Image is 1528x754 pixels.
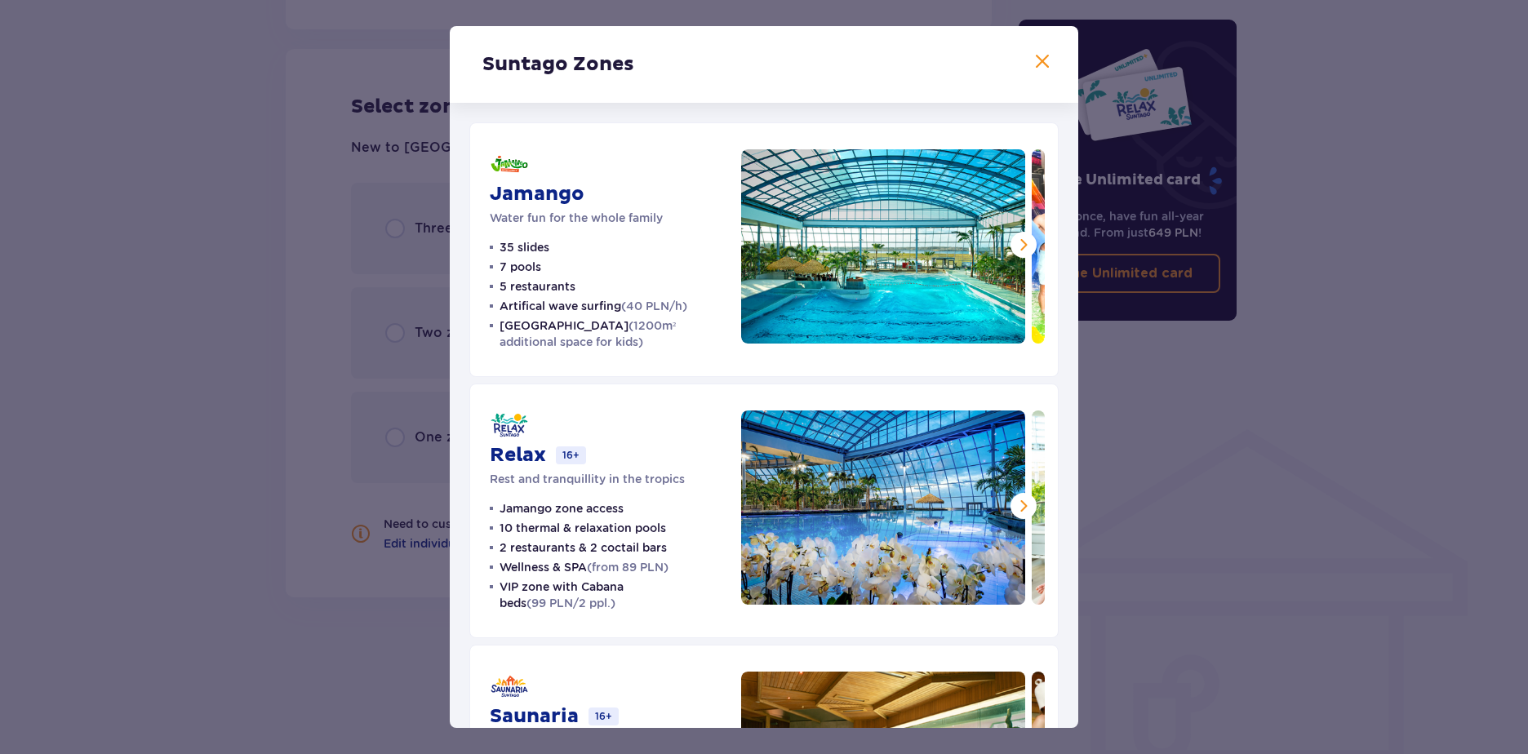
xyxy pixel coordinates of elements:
p: Jamango [490,182,584,206]
p: 2 restaurants & 2 coctail bars [500,539,667,556]
span: (99 PLN/2 ppl.) [526,597,615,610]
img: Jamango [741,149,1025,344]
img: Relax [741,410,1025,605]
img: Jamango logo [490,149,529,179]
p: Water fun for the whole family [490,210,663,226]
p: 16+ [556,446,586,464]
p: 10 thermal & relaxation pools [500,520,666,536]
p: Wellness & SPA [500,559,668,575]
p: Relax [490,443,546,468]
img: Relax logo [490,410,529,440]
p: Jamango zone access [500,500,624,517]
p: 7 pools [500,259,541,275]
p: VIP zone with Cabana beds [500,579,722,611]
p: Suntago Zones [482,52,634,77]
p: Rest and tranquillity in the tropics [490,471,685,487]
p: Artifical wave surfing [500,298,687,314]
p: 35 slides [500,239,549,255]
p: 5 restaurants [500,278,575,295]
span: (from 89 PLN) [587,561,668,574]
span: (40 PLN/h) [621,299,687,313]
p: [GEOGRAPHIC_DATA] [500,317,722,350]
